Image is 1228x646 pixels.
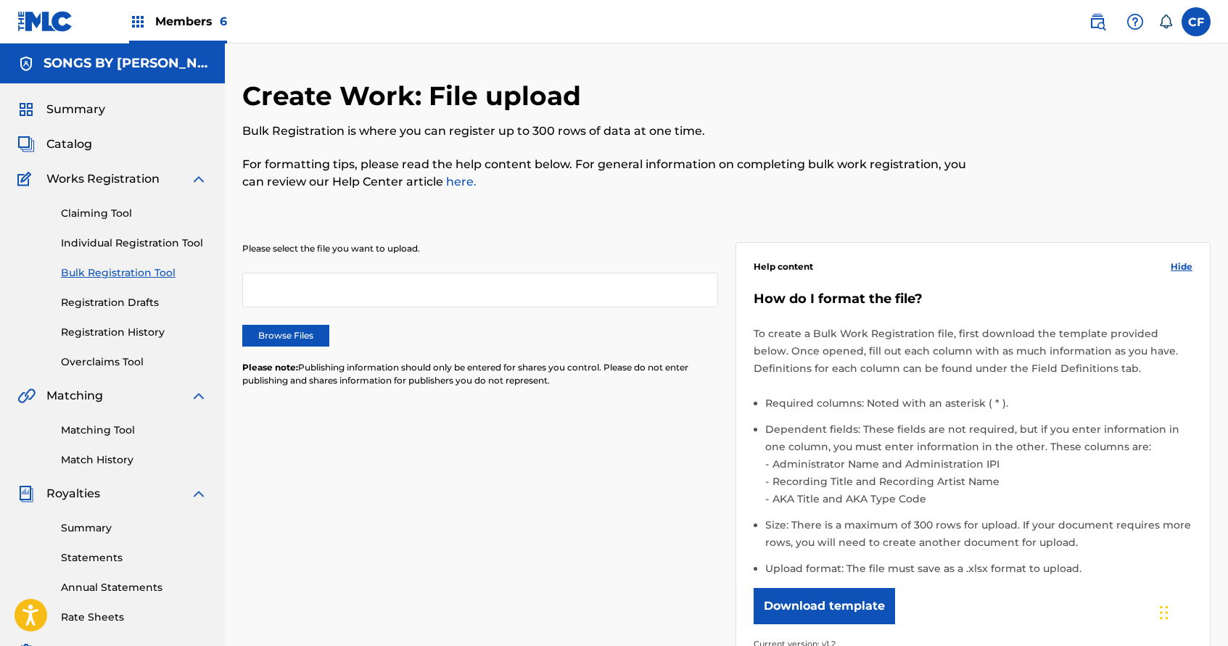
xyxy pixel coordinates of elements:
[46,101,105,118] span: Summary
[1089,13,1106,30] img: search
[769,490,1193,508] li: AKA Title and AKA Type Code
[61,236,207,251] a: Individual Registration Tool
[61,423,207,438] a: Matching Tool
[242,80,588,112] h2: Create Work: File upload
[17,170,36,188] img: Works Registration
[1121,7,1150,36] div: Help
[46,485,100,502] span: Royalties
[754,260,813,273] span: Help content
[242,362,298,373] span: Please note:
[1171,260,1192,273] span: Hide
[17,101,105,118] a: SummarySummary
[17,11,73,32] img: MLC Logo
[61,550,207,566] a: Statements
[242,123,988,140] p: Bulk Registration is where you can register up to 300 rows of data at one time.
[61,295,207,310] a: Registration Drafts
[155,13,227,30] span: Members
[61,206,207,221] a: Claiming Tool
[190,485,207,502] img: expand
[769,455,1193,473] li: Administrator Name and Administration IPI
[242,361,718,387] p: Publishing information should only be entered for shares you control. Please do not enter publish...
[17,387,36,405] img: Matching
[44,55,207,72] h5: SONGS BY HARMS WAY
[61,325,207,340] a: Registration History
[242,242,718,255] p: Please select the file you want to upload.
[61,265,207,281] a: Bulk Registration Tool
[765,516,1193,560] li: Size: There is a maximum of 300 rows for upload. If your document requires more rows, you will ne...
[17,485,35,502] img: Royalties
[61,521,207,536] a: Summary
[765,394,1193,421] li: Required columns: Noted with an asterisk ( * ).
[61,580,207,595] a: Annual Statements
[1083,7,1112,36] a: Public Search
[129,13,147,30] img: Top Rightsholders
[46,387,103,405] span: Matching
[61,452,207,468] a: Match History
[443,175,477,189] a: here.
[765,421,1193,516] li: Dependent fields: These fields are not required, but if you enter information in one column, you ...
[765,560,1193,577] li: Upload format: The file must save as a .xlsx format to upload.
[61,355,207,370] a: Overclaims Tool
[220,15,227,28] span: 6
[190,387,207,405] img: expand
[1155,576,1228,646] iframe: Chat Widget
[754,291,1193,307] h5: How do I format the file?
[61,610,207,625] a: Rate Sheets
[17,136,92,153] a: CatalogCatalog
[1160,591,1169,634] div: Drag
[242,325,329,347] label: Browse Files
[17,101,35,118] img: Summary
[1126,13,1144,30] img: help
[17,55,35,73] img: Accounts
[242,156,988,191] p: For formatting tips, please read the help content below. For general information on completing bu...
[190,170,207,188] img: expand
[46,170,160,188] span: Works Registration
[1182,7,1211,36] div: User Menu
[17,136,35,153] img: Catalog
[46,136,92,153] span: Catalog
[754,325,1193,377] p: To create a Bulk Work Registration file, first download the template provided below. Once opened,...
[754,588,895,624] button: Download template
[1158,15,1173,29] div: Notifications
[769,473,1193,490] li: Recording Title and Recording Artist Name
